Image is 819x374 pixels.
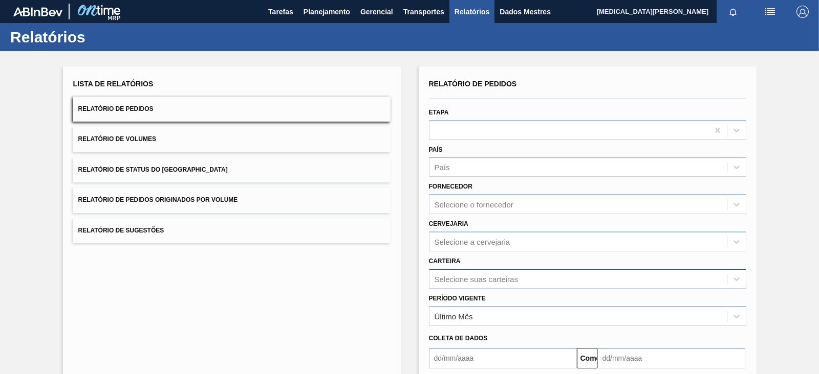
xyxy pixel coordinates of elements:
[597,8,708,15] font: [MEDICAL_DATA][PERSON_NAME]
[435,237,510,246] font: Selecione a cervejaria
[10,29,85,45] font: Relatórios
[435,163,450,172] font: País
[268,8,293,16] font: Tarefas
[78,227,164,234] font: Relatório de Sugestões
[455,8,489,16] font: Relatórios
[435,312,473,320] font: Último Mês
[360,8,393,16] font: Gerencial
[304,8,350,16] font: Planejamento
[597,348,745,368] input: dd/mm/aaaa
[429,348,577,368] input: dd/mm/aaaa
[429,146,443,153] font: País
[429,295,486,302] font: Período Vigente
[78,136,156,143] font: Relatório de Volumes
[78,105,154,112] font: Relatório de Pedidos
[73,97,391,122] button: Relatório de Pedidos
[73,188,391,213] button: Relatório de Pedidos Originados por Volume
[78,166,228,173] font: Relatório de Status do [GEOGRAPHIC_DATA]
[13,7,62,16] img: TNhmsLtSVTkK8tSr43FrP2fwEKptu5GPRR3wAAAABJRU5ErkJggg==
[73,127,391,152] button: Relatório de Volumes
[429,183,472,190] font: Fornecedor
[429,258,461,265] font: Carteira
[577,348,597,368] button: Comeu
[429,335,488,342] font: Coleta de dados
[78,197,238,204] font: Relatório de Pedidos Originados por Volume
[73,80,154,88] font: Lista de Relatórios
[435,200,513,209] font: Selecione o fornecedor
[429,109,449,116] font: Etapa
[403,8,444,16] font: Transportes
[500,8,551,16] font: Dados Mestres
[435,274,518,283] font: Selecione suas carteiras
[717,5,749,19] button: Notificações
[580,354,605,362] font: Comeu
[764,6,776,18] img: ações do usuário
[73,218,391,243] button: Relatório de Sugestões
[796,6,809,18] img: Sair
[73,157,391,182] button: Relatório de Status do [GEOGRAPHIC_DATA]
[429,80,517,88] font: Relatório de Pedidos
[429,220,468,227] font: Cervejaria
